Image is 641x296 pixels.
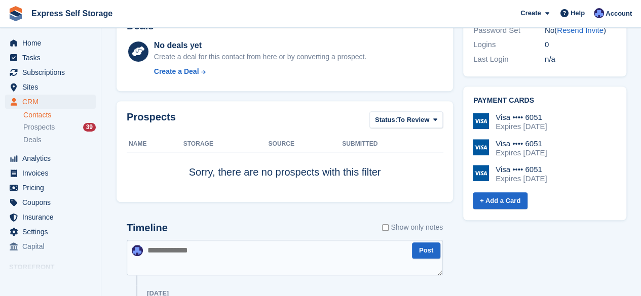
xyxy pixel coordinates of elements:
[8,6,23,21] img: stora-icon-8386f47178a22dfd0bd8f6a31ec36ba5ce8667c1dd55bd0f319d3a0aa187defe.svg
[23,135,96,145] a: Deals
[22,95,83,109] span: CRM
[496,113,547,122] div: Visa •••• 6051
[342,136,443,152] th: Submitted
[23,135,42,145] span: Deals
[5,80,96,94] a: menu
[554,26,606,34] span: ( )
[496,148,547,157] div: Expires [DATE]
[5,181,96,195] a: menu
[606,9,632,19] span: Account
[9,262,101,272] span: Storefront
[496,122,547,131] div: Expires [DATE]
[520,8,541,18] span: Create
[5,210,96,224] a: menu
[22,36,83,50] span: Home
[189,166,381,178] span: Sorry, there are no prospects with this filter
[545,39,616,51] div: 0
[154,66,366,77] a: Create a Deal
[22,151,83,165] span: Analytics
[369,111,443,128] button: Status: To Review
[23,110,96,120] a: Contacts
[127,111,176,130] h2: Prospects
[496,174,547,183] div: Expires [DATE]
[412,242,440,259] button: Post
[22,181,83,195] span: Pricing
[22,65,83,79] span: Subscriptions
[127,136,183,152] th: Name
[5,151,96,165] a: menu
[5,225,96,239] a: menu
[397,115,429,125] span: To Review
[23,122,55,132] span: Prospects
[496,139,547,148] div: Visa •••• 6051
[5,51,96,65] a: menu
[375,115,397,125] span: Status:
[473,54,545,65] div: Last Login
[22,166,83,180] span: Invoices
[22,195,83,209] span: Coupons
[183,136,269,152] th: Storage
[473,113,489,129] img: Visa Logo
[5,65,96,79] a: menu
[22,51,83,65] span: Tasks
[27,5,117,22] a: Express Self Storage
[545,54,616,65] div: n/a
[154,66,199,77] div: Create a Deal
[5,36,96,50] a: menu
[22,225,83,239] span: Settings
[154,52,366,62] div: Create a deal for this contact from here or by converting a prospect.
[5,95,96,109] a: menu
[83,123,96,132] div: 39
[5,239,96,253] a: menu
[557,26,604,34] a: Resend Invite
[5,195,96,209] a: menu
[382,222,443,233] label: Show only notes
[268,136,342,152] th: Source
[473,39,545,51] div: Logins
[473,139,489,155] img: Visa Logo
[382,222,389,233] input: Show only notes
[473,25,545,36] div: Password Set
[594,8,604,18] img: Vahnika Batchu
[571,8,585,18] span: Help
[473,97,616,105] h2: Payment cards
[22,239,83,253] span: Capital
[473,165,489,181] img: Visa Logo
[22,80,83,94] span: Sites
[132,245,143,256] img: Vahnika Batchu
[473,192,527,209] a: + Add a Card
[23,122,96,133] a: Prospects 39
[154,39,366,52] div: No deals yet
[22,210,83,224] span: Insurance
[545,25,616,36] div: No
[496,165,547,174] div: Visa •••• 6051
[5,166,96,180] a: menu
[127,222,168,234] h2: Timeline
